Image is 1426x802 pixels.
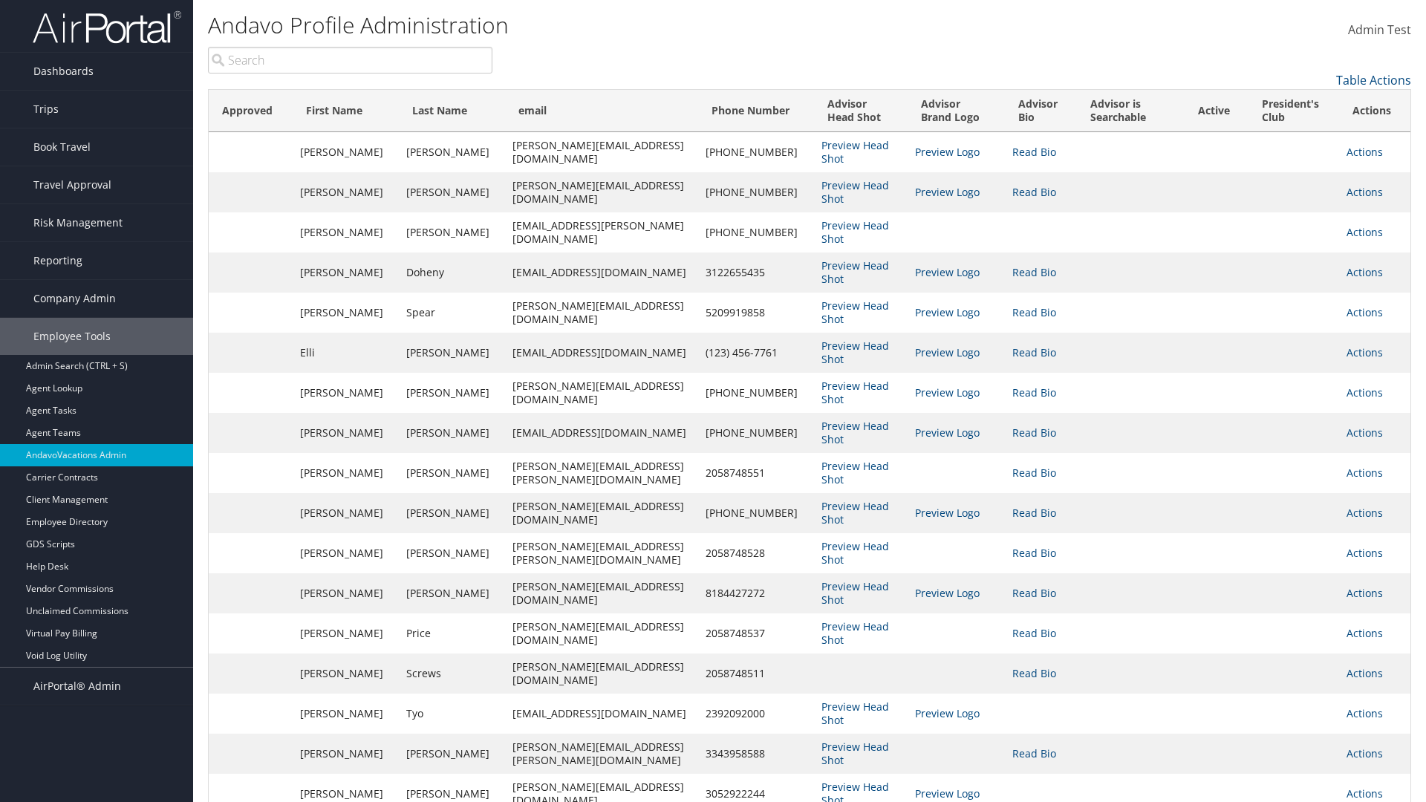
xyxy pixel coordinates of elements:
td: [PERSON_NAME] [293,252,399,293]
td: [PERSON_NAME] [293,533,399,573]
a: Actions [1347,345,1383,359]
td: [PERSON_NAME] [399,734,505,774]
a: Actions [1347,225,1383,239]
th: Active: activate to sort column ascending [1185,90,1248,132]
td: [PERSON_NAME][EMAIL_ADDRESS][DOMAIN_NAME] [505,132,697,172]
input: Search [208,47,492,74]
td: [PERSON_NAME] [293,453,399,493]
td: [PERSON_NAME] [293,653,399,694]
td: [EMAIL_ADDRESS][DOMAIN_NAME] [505,252,697,293]
td: [EMAIL_ADDRESS][DOMAIN_NAME] [505,413,697,453]
td: [PERSON_NAME][EMAIL_ADDRESS][DOMAIN_NAME] [505,172,697,212]
a: Preview Head Shot [821,619,889,647]
a: Actions [1347,385,1383,400]
th: Advisor Brand Logo: activate to sort column ascending [908,90,1005,132]
td: [PERSON_NAME] [293,694,399,734]
a: Actions [1347,706,1383,720]
a: Actions [1347,426,1383,440]
td: [PERSON_NAME][EMAIL_ADDRESS][PERSON_NAME][DOMAIN_NAME] [505,734,697,774]
td: (123) 456-7761 [698,333,814,373]
td: Elli [293,333,399,373]
a: Preview Head Shot [821,299,889,326]
th: Approved: activate to sort column ascending [209,90,293,132]
a: Read Bio [1012,586,1056,600]
span: Travel Approval [33,166,111,203]
td: [PERSON_NAME] [293,613,399,653]
td: [PERSON_NAME] [293,172,399,212]
a: Read Bio [1012,746,1056,760]
a: Actions [1347,626,1383,640]
td: [PERSON_NAME][EMAIL_ADDRESS][PERSON_NAME][DOMAIN_NAME] [505,453,697,493]
a: Actions [1347,265,1383,279]
a: Preview Logo [915,506,980,520]
th: First Name: activate to sort column ascending [293,90,399,132]
a: Preview Head Shot [821,459,889,486]
a: Table Actions [1336,72,1411,88]
td: [PERSON_NAME] [399,132,505,172]
td: 3343958588 [698,734,814,774]
td: [PERSON_NAME] [293,212,399,252]
a: Preview Head Shot [821,379,889,406]
td: [PERSON_NAME] [293,132,399,172]
a: Read Bio [1012,546,1056,560]
td: [PERSON_NAME] [293,413,399,453]
a: Actions [1347,145,1383,159]
td: [PHONE_NUMBER] [698,493,814,533]
span: Employee Tools [33,318,111,355]
td: [PERSON_NAME][EMAIL_ADDRESS][DOMAIN_NAME] [505,493,697,533]
span: Book Travel [33,128,91,166]
a: Read Bio [1012,345,1056,359]
a: Preview Head Shot [821,539,889,567]
td: 8184427272 [698,573,814,613]
td: 2058748528 [698,533,814,573]
td: [PERSON_NAME] [399,373,505,413]
a: Admin Test [1348,7,1411,53]
span: Trips [33,91,59,128]
td: [PERSON_NAME] [399,413,505,453]
a: Read Bio [1012,506,1056,520]
a: Preview Logo [915,265,980,279]
a: Preview Head Shot [821,218,889,246]
a: Read Bio [1012,466,1056,480]
td: [PERSON_NAME][EMAIL_ADDRESS][PERSON_NAME][DOMAIN_NAME] [505,533,697,573]
td: [PERSON_NAME][EMAIL_ADDRESS][DOMAIN_NAME] [505,653,697,694]
td: [PHONE_NUMBER] [698,373,814,413]
td: [PERSON_NAME] [399,212,505,252]
td: [PHONE_NUMBER] [698,413,814,453]
td: Doheny [399,252,505,293]
a: Preview Logo [915,786,980,801]
td: [PERSON_NAME] [293,734,399,774]
a: Preview Head Shot [821,700,889,727]
td: [PHONE_NUMBER] [698,172,814,212]
a: Read Bio [1012,666,1056,680]
td: [PHONE_NUMBER] [698,212,814,252]
a: Read Bio [1012,305,1056,319]
a: Read Bio [1012,185,1056,199]
td: 2058748511 [698,653,814,694]
td: [PERSON_NAME] [399,533,505,573]
a: Preview Head Shot [821,339,889,366]
a: Preview Logo [915,185,980,199]
a: Actions [1347,786,1383,801]
span: Admin Test [1348,22,1411,38]
a: Preview Logo [915,426,980,440]
a: Actions [1347,546,1383,560]
a: Read Bio [1012,426,1056,440]
td: 2058748537 [698,613,814,653]
td: [PERSON_NAME] [293,573,399,613]
th: Advisor is Searchable: activate to sort column ascending [1077,90,1185,132]
a: Preview Head Shot [821,258,889,286]
a: Read Bio [1012,145,1056,159]
a: Actions [1347,746,1383,760]
td: 3122655435 [698,252,814,293]
a: Preview Head Shot [821,579,889,607]
td: Price [399,613,505,653]
a: Preview Head Shot [821,419,889,446]
td: [PERSON_NAME] [399,493,505,533]
td: [PERSON_NAME] [399,573,505,613]
th: email: activate to sort column ascending [505,90,697,132]
td: [EMAIL_ADDRESS][PERSON_NAME][DOMAIN_NAME] [505,212,697,252]
img: airportal-logo.png [33,10,181,45]
td: [PERSON_NAME] [399,453,505,493]
a: Preview Logo [915,586,980,600]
